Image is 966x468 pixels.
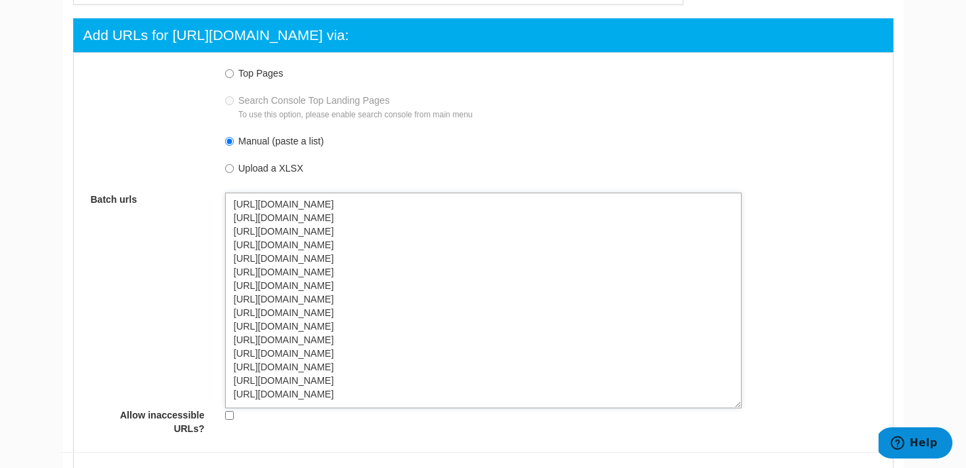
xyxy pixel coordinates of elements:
[239,110,473,119] small: To use this option, please enable search console from main menu
[225,69,234,78] input: Top Pages
[225,96,234,105] input: Search Console Top Landing PagesTo use this option, please enable search console from main menu
[225,164,234,173] input: Upload a XLSX
[81,408,215,435] label: Allow inaccessible URLs?
[239,95,473,119] label: Search Console Top Landing Pages
[83,25,349,45] div: Add URLs for [URL][DOMAIN_NAME] via:
[81,193,215,206] label: Batch urls
[239,163,304,174] label: Upload a XLSX
[225,137,234,146] input: Manual (paste a list)
[879,427,952,461] iframe: Opens a widget where you can find more information
[239,136,324,147] label: Manual (paste a list)
[239,68,283,79] label: Top Pages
